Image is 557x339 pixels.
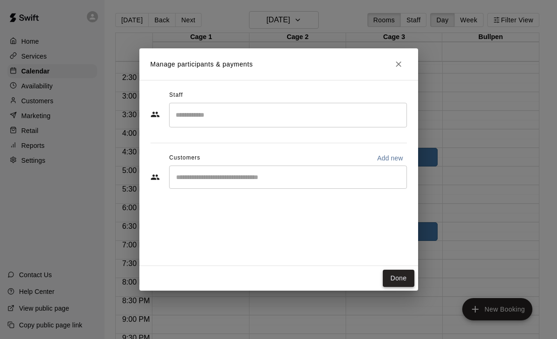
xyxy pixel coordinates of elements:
div: Start typing to search customers... [169,166,407,189]
p: Manage participants & payments [151,60,253,69]
button: Done [383,270,414,287]
div: Search staff [169,103,407,127]
button: Close [390,56,407,73]
p: Add new [377,153,403,163]
svg: Customers [151,173,160,182]
button: Add new [374,151,407,166]
svg: Staff [151,110,160,119]
span: Customers [169,151,200,166]
span: Staff [169,88,183,103]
